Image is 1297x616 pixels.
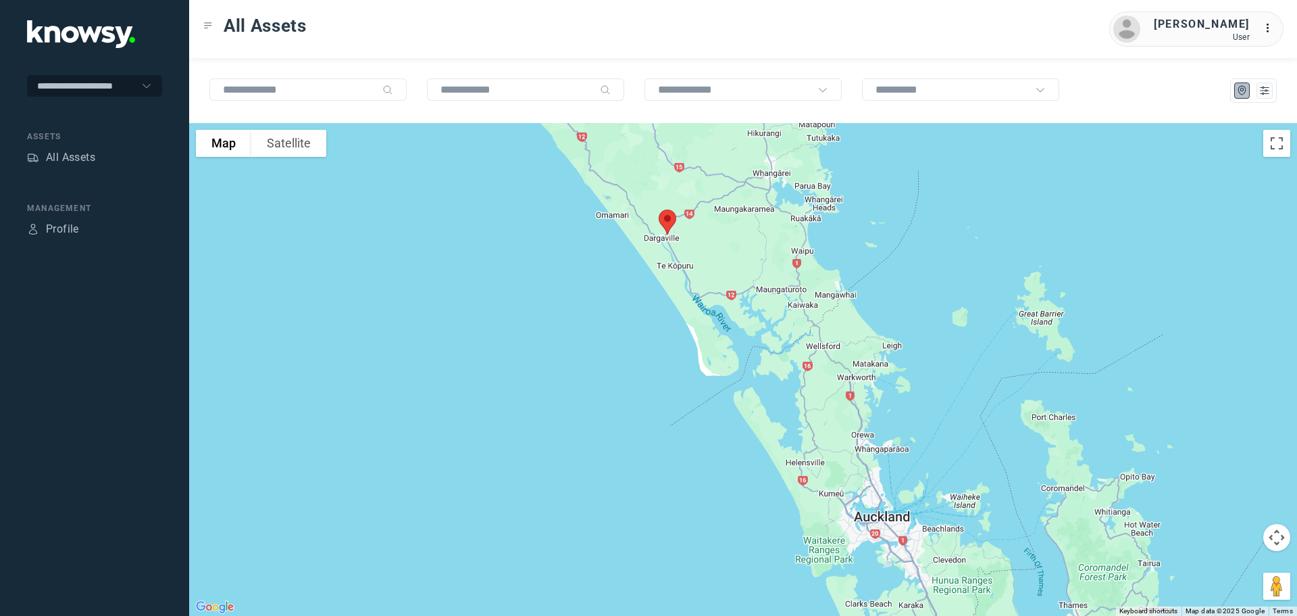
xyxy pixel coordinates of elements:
div: Search [382,85,393,95]
div: All Assets [46,149,95,166]
div: [PERSON_NAME] [1154,16,1250,32]
a: Open this area in Google Maps (opens a new window) [193,598,237,616]
button: Show satellite imagery [251,130,326,157]
a: AssetsAll Assets [27,149,95,166]
tspan: ... [1264,23,1277,33]
button: Map camera controls [1263,524,1290,551]
div: Assets [27,131,162,143]
img: avatar.png [1113,16,1140,43]
a: ProfileProfile [27,221,79,237]
span: Map data ©2025 Google [1186,607,1265,615]
div: Toggle Menu [203,21,213,30]
span: All Assets [224,14,307,38]
button: Drag Pegman onto the map to open Street View [1263,573,1290,600]
div: : [1263,20,1279,39]
a: Terms (opens in new tab) [1273,607,1293,615]
div: Map [1236,85,1248,97]
img: Google [193,598,237,616]
div: Profile [46,221,79,237]
button: Keyboard shortcuts [1119,607,1177,616]
img: Application Logo [27,20,135,48]
div: Assets [27,151,39,164]
div: List [1258,85,1271,97]
div: User [1154,32,1250,42]
div: Profile [27,223,39,235]
div: : [1263,20,1279,37]
button: Toggle fullscreen view [1263,130,1290,157]
button: Show street map [196,130,251,157]
div: Management [27,202,162,214]
div: Search [600,85,611,95]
